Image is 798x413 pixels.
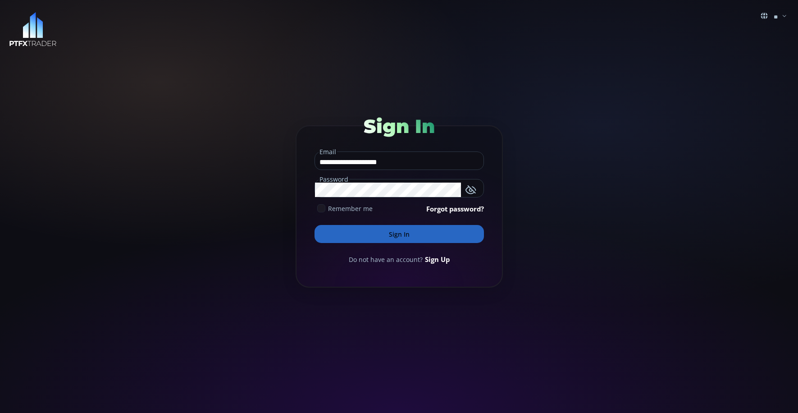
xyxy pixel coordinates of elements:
[9,12,57,47] img: LOGO
[426,204,484,214] a: Forgot password?
[328,204,373,213] span: Remember me
[425,254,450,264] a: Sign Up
[364,115,435,138] span: Sign In
[315,254,484,264] div: Do not have an account?
[315,225,484,243] button: Sign In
